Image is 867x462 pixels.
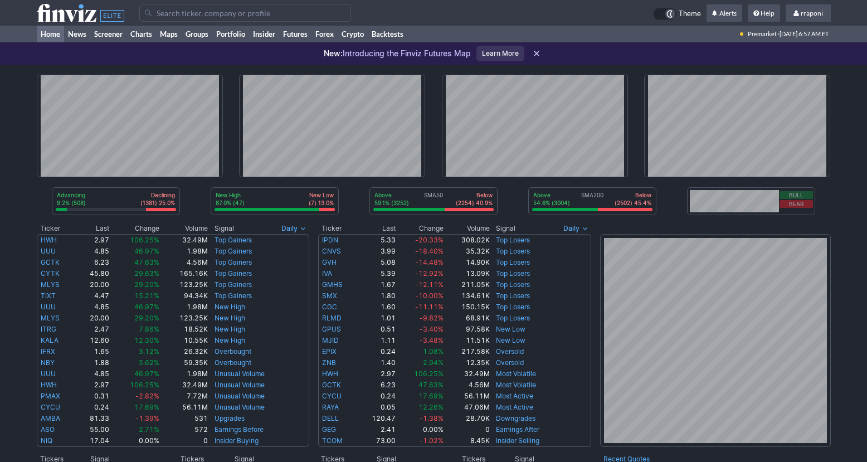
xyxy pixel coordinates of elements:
span: -18.40% [415,247,444,255]
a: New High [215,314,245,322]
td: 1.98M [160,246,208,257]
td: 123.25K [160,313,208,324]
a: MLYS [41,280,60,289]
td: 14.90K [444,257,490,268]
a: CYCU [41,403,60,411]
a: Portfolio [212,26,249,42]
a: Top Gainers [215,269,252,278]
a: Earnings After [496,425,539,434]
a: SMX [322,291,337,300]
p: 59.1% (3252) [374,199,409,207]
td: 45.80 [76,268,110,279]
td: 55.00 [76,424,110,435]
a: ASO [41,425,55,434]
p: (7) 13.0% [309,199,334,207]
td: 1.98M [160,368,208,380]
p: 87.0% (47) [216,199,245,207]
input: Search [139,4,351,22]
a: Theme [653,8,701,20]
th: Change [396,223,444,234]
span: -1.39% [135,414,159,422]
a: Backtests [368,26,407,42]
a: Futures [279,26,311,42]
td: 0.05 [357,402,396,413]
td: 1.65 [76,346,110,357]
th: Volume [160,223,208,234]
td: 7.72M [160,391,208,402]
th: Ticker [318,223,357,234]
span: Theme [679,8,701,20]
a: Top Gainers [215,291,252,300]
td: 5.08 [357,257,396,268]
a: Learn More [476,46,524,61]
td: 211.05K [444,279,490,290]
span: 3.12% [139,347,159,356]
a: UUU [41,369,56,378]
td: 1.98M [160,301,208,313]
td: 0.24 [76,402,110,413]
a: GEG [322,425,336,434]
a: GPUS [322,325,341,333]
td: 572 [160,424,208,435]
td: 0.51 [357,324,396,335]
a: Top Losers [496,236,530,244]
td: 11.51K [444,335,490,346]
a: Top Gainers [215,236,252,244]
span: -3.40% [420,325,444,333]
a: Groups [182,26,212,42]
td: 2.47 [76,324,110,335]
td: 4.56M [160,257,208,268]
a: Insider Buying [215,436,259,445]
a: Unusual Volume [215,392,265,400]
p: 54.6% (3004) [533,199,570,207]
td: 165.16K [160,268,208,279]
td: 1.60 [357,301,396,313]
a: Top Gainers [215,280,252,289]
p: (2502) 45.4% [615,199,651,207]
p: Introducing the Finviz Futures Map [324,48,471,59]
a: GCTK [322,381,341,389]
span: Signal [496,224,515,233]
td: 1.11 [357,335,396,346]
td: 308.02K [444,234,490,246]
td: 94.34K [160,290,208,301]
span: 46.97% [134,303,159,311]
td: 17.04 [76,435,110,447]
p: Below [615,191,651,199]
td: 0.24 [357,346,396,357]
span: -2.82% [135,392,159,400]
a: Unusual Volume [215,381,265,389]
td: 4.85 [76,301,110,313]
td: 4.47 [76,290,110,301]
td: 35.32K [444,246,490,257]
a: CNVS [322,247,341,255]
a: CGC [322,303,337,311]
td: 13.09K [444,268,490,279]
td: 123.25K [160,279,208,290]
p: 9.2% (508) [57,199,86,207]
a: ZNB [322,358,336,367]
td: 0.31 [76,391,110,402]
span: 46.97% [134,369,159,378]
a: Top Losers [496,269,530,278]
span: 1.08% [423,347,444,356]
th: Last [357,223,396,234]
p: New High [216,191,245,199]
span: Signal [215,224,234,233]
a: NBY [41,358,55,367]
span: -10.00% [415,291,444,300]
a: NIQ [41,436,52,445]
span: 29.20% [134,314,159,322]
td: 0 [160,435,208,447]
span: Premarket · [748,26,780,42]
td: 150.15K [444,301,490,313]
td: 68.91K [444,313,490,324]
td: 12.35K [444,357,490,368]
a: RAYA [322,403,339,411]
a: TIXT [41,291,56,300]
td: 1.01 [357,313,396,324]
span: -14.48% [415,258,444,266]
span: -11.11% [415,303,444,311]
p: Above [533,191,570,199]
span: 12.26% [418,403,444,411]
